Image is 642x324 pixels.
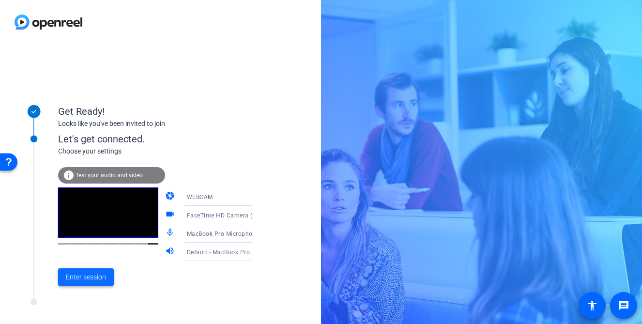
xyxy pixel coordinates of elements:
mat-icon: videocam [165,209,177,221]
span: Default - MacBook Pro Speakers (Built-in) [187,248,304,256]
span: FaceTime HD Camera (1C1C:B782) [187,211,287,219]
div: Let's get connected. [58,132,272,146]
span: Test your audio and video [76,172,143,179]
div: Get Ready! [58,104,252,119]
span: Enter session [66,272,106,282]
mat-icon: accessibility [586,300,598,311]
div: Looks like you've been invited to join [58,119,252,129]
span: MacBook Pro Microphone (Built-in) [187,230,286,237]
mat-icon: volume_up [165,246,177,258]
button: Enter session [58,268,114,286]
mat-icon: message [618,300,629,311]
span: WEBCAM [187,194,213,201]
div: Choose your settings [58,146,272,156]
mat-icon: info [63,170,75,181]
mat-icon: mic_none [165,228,177,239]
mat-icon: camera [165,191,177,202]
